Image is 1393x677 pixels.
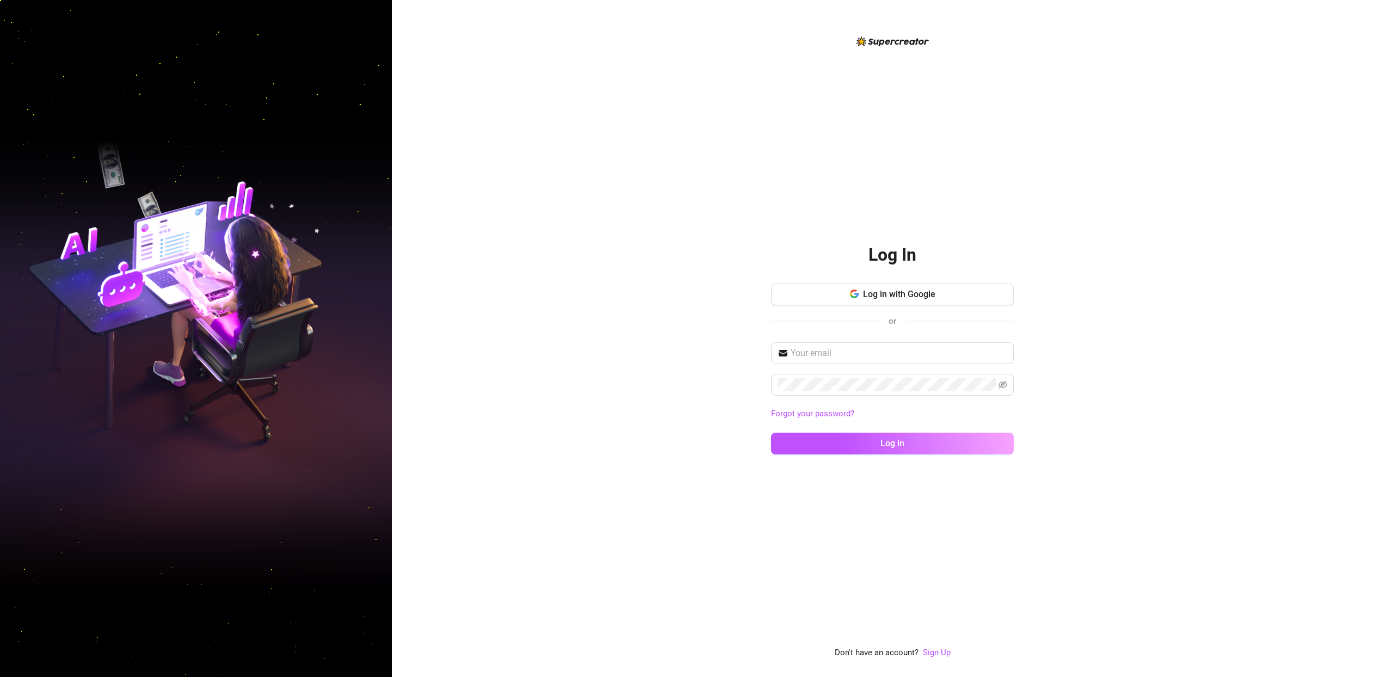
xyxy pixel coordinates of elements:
[771,433,1014,454] button: Log in
[835,647,919,660] span: Don't have an account?
[923,647,951,660] a: Sign Up
[889,316,896,326] span: or
[923,648,951,657] a: Sign Up
[771,284,1014,305] button: Log in with Google
[998,380,1007,389] span: eye-invisible
[791,347,1007,360] input: Your email
[771,408,1014,421] a: Forgot your password?
[856,36,929,46] img: logo-BBDzfeDw.svg
[863,289,935,299] span: Log in with Google
[771,409,854,418] a: Forgot your password?
[868,244,916,266] h2: Log In
[880,438,904,448] span: Log in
